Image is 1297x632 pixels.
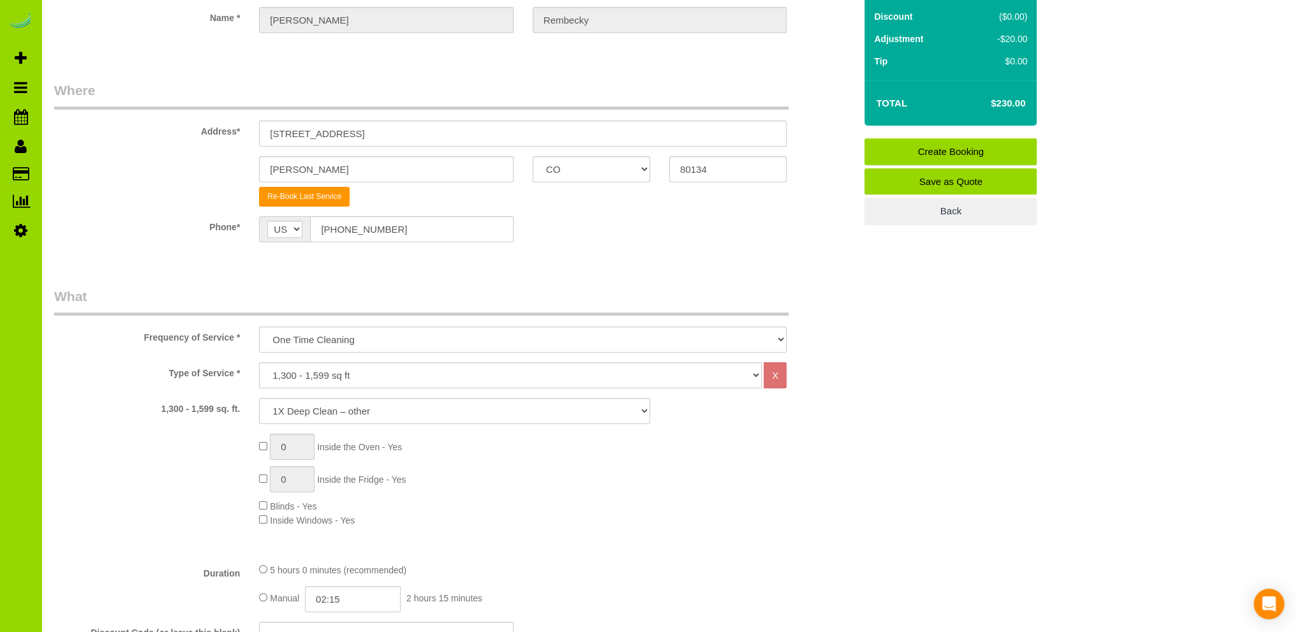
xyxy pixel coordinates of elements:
label: Type of Service * [45,362,249,379]
span: 5 hours 0 minutes (recommended) [270,565,406,575]
div: $0.00 [968,55,1028,68]
span: Inside Windows - Yes [270,515,355,525]
input: Phone* [310,216,513,242]
label: Duration [45,562,249,580]
span: Blinds - Yes [270,501,316,511]
span: 2 hours 15 minutes [406,593,482,603]
legend: Where [54,81,789,110]
label: Address* [45,121,249,138]
input: Zip Code* [669,156,787,182]
a: Create Booking [864,138,1037,165]
strong: Total [876,98,907,108]
span: Inside the Oven - Yes [317,442,402,452]
button: Re-Book Last Service [259,187,350,207]
label: Discount [874,10,912,23]
img: Automaid Logo [8,13,33,31]
label: Phone* [45,216,249,233]
label: Frequency of Service * [45,327,249,344]
label: Adjustment [874,33,923,45]
div: ($0.00) [968,10,1028,23]
a: Back [864,198,1037,224]
input: Last Name* [533,7,787,33]
a: Save as Quote [864,168,1037,195]
div: Open Intercom Messenger [1254,589,1284,619]
span: Inside the Fridge - Yes [317,474,406,485]
div: -$20.00 [968,33,1028,45]
input: First Name* [259,7,513,33]
label: 1,300 - 1,599 sq. ft. [45,398,249,415]
span: Manual [270,593,299,603]
h4: $230.00 [952,98,1025,109]
label: Tip [874,55,887,68]
input: City* [259,156,513,182]
label: Name * [45,7,249,24]
legend: What [54,287,789,316]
